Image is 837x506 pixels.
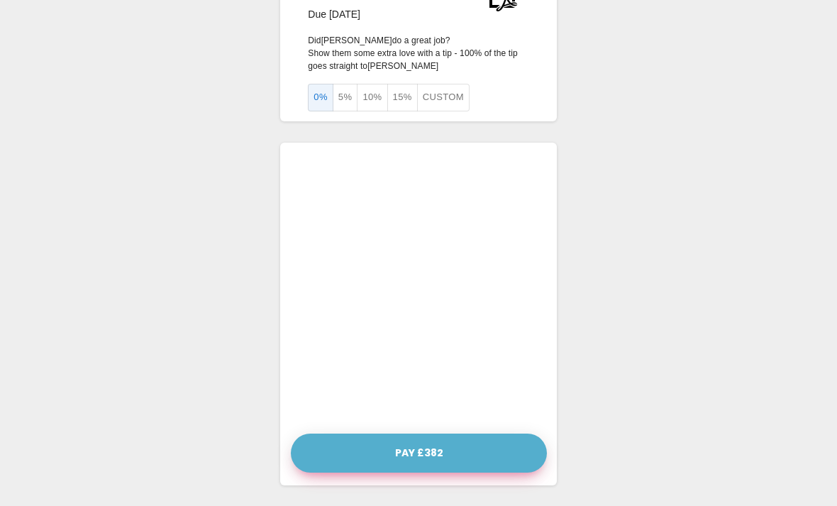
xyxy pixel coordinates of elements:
button: 5% [333,84,358,111]
button: 15% [387,84,418,111]
button: 10% [357,84,387,111]
span: Due [DATE] [308,9,360,20]
button: 0% [308,84,333,111]
button: Pay £382 [291,434,547,473]
p: Did [PERSON_NAME] do a great job? Show them some extra love with a tip - 100% of the tip goes str... [308,34,528,72]
button: Custom [417,84,470,111]
iframe: Secure payment input frame [287,150,549,424]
